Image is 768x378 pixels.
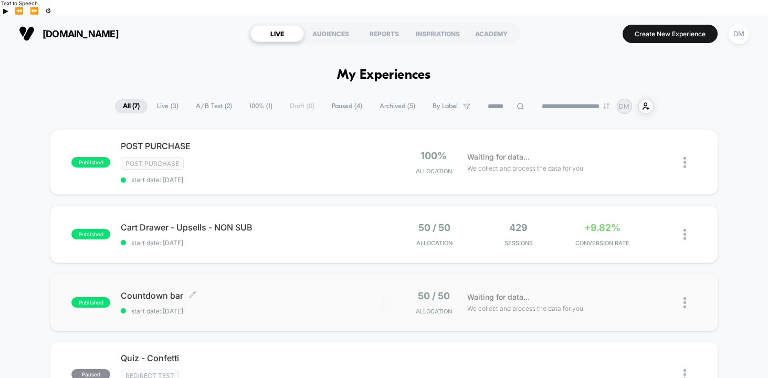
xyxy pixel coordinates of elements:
[418,290,450,301] span: 50 / 50
[420,150,447,161] span: 100%
[479,239,557,247] span: Sessions
[121,141,384,151] span: POST PURCHASE
[411,25,465,42] div: INSPIRATIONS
[324,99,370,113] span: Paused ( 4 )
[623,25,718,43] button: Create New Experience
[188,99,240,113] span: A/B Test ( 2 )
[27,6,42,15] button: Forward
[416,239,453,247] span: Allocation
[241,99,280,113] span: 100% ( 1 )
[71,157,110,167] span: published
[418,222,450,233] span: 50 / 50
[16,25,122,42] button: [DOMAIN_NAME]
[509,222,528,233] span: 429
[121,176,384,184] span: start date: [DATE]
[467,303,583,313] span: We collect and process the data for you
[121,353,384,363] span: Quiz - Confetti
[683,229,686,240] img: close
[357,25,411,42] div: REPORTS
[729,24,749,44] div: DM
[121,222,384,233] span: Cart Drawer - Upsells - NON SUB
[433,102,458,110] span: By Label
[121,290,384,301] span: Countdown bar
[250,25,304,42] div: LIVE
[121,157,184,170] span: Post Purchase
[725,23,752,45] button: DM
[12,6,27,15] button: Previous
[416,167,452,175] span: Allocation
[683,297,686,308] img: close
[19,26,35,41] img: Visually logo
[149,99,186,113] span: Live ( 3 )
[121,239,384,247] span: start date: [DATE]
[467,163,583,173] span: We collect and process the data for you
[619,102,629,110] p: DM
[71,229,110,239] span: published
[115,99,148,113] span: All ( 7 )
[467,151,530,163] span: Waiting for data...
[416,308,452,315] span: Allocation
[465,25,518,42] div: ACADEMY
[467,291,530,303] span: Waiting for data...
[304,25,357,42] div: AUDIENCES
[337,68,431,83] h1: My Experiences
[43,28,119,39] span: [DOMAIN_NAME]
[584,222,620,233] span: +9.82%
[42,6,55,15] button: Settings
[71,297,110,308] span: published
[603,103,609,109] img: end
[372,99,423,113] span: Archived ( 5 )
[121,307,384,315] span: start date: [DATE]
[683,157,686,168] img: close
